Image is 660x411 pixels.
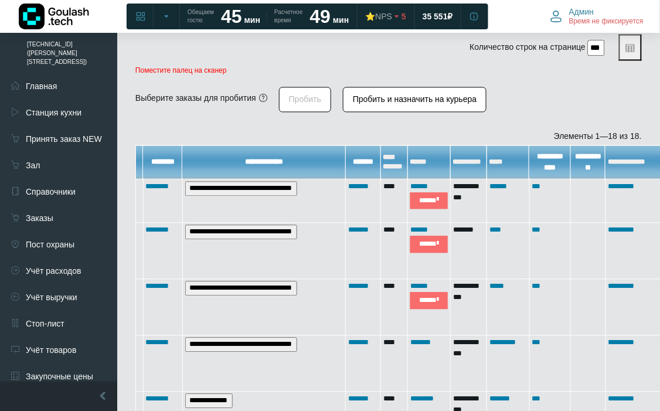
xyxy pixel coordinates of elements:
button: Пробить [279,87,331,112]
span: ₽ [448,11,453,22]
a: Обещаем гостю 45 мин Расчетное время 49 мин [181,6,356,27]
span: NPS [375,12,392,21]
div: Выберите заказы для пробития [135,92,256,104]
a: ⭐NPS 5 [358,6,413,27]
span: Обещаем гостю [188,8,214,25]
span: 35 551 [423,11,448,22]
p: Поместите палец на сканер [135,66,642,74]
button: Админ Время не фиксируется [543,4,651,29]
img: Логотип компании Goulash.tech [19,4,89,29]
strong: 49 [310,6,331,27]
span: Расчетное время [274,8,302,25]
span: 5 [402,11,406,22]
label: Количество строк на странице [470,41,586,53]
span: мин [333,15,349,25]
span: Время не фиксируется [569,17,644,26]
strong: 45 [221,6,242,27]
span: мин [244,15,260,25]
div: Элементы 1—18 из 18. [135,130,642,142]
div: ⭐ [365,11,392,22]
button: Пробить и назначить на курьера [343,87,487,112]
span: Админ [569,6,594,17]
a: 35 551 ₽ [416,6,460,27]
